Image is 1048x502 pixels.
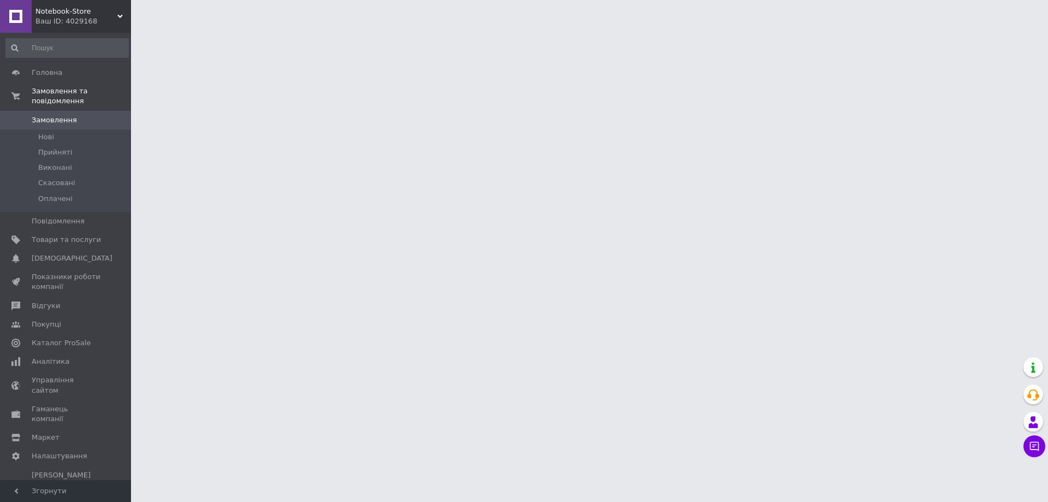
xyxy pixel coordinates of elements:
span: Прийняті [38,147,72,157]
span: Управління сайтом [32,375,101,395]
span: Замовлення [32,115,77,125]
span: Товари та послуги [32,235,101,245]
span: Головна [32,68,62,78]
span: Показники роботи компанії [32,272,101,292]
button: Чат з покупцем [1023,435,1045,457]
span: Замовлення та повідомлення [32,86,131,106]
input: Пошук [5,38,129,58]
span: Notebook-Store [35,7,117,16]
span: Нові [38,132,54,142]
span: Виконані [38,163,72,173]
div: Ваш ID: 4029168 [35,16,131,26]
span: [DEMOGRAPHIC_DATA] [32,253,112,263]
span: Налаштування [32,451,87,461]
span: Гаманець компанії [32,404,101,424]
span: Аналітика [32,357,69,367]
span: Відгуки [32,301,60,311]
span: Скасовані [38,178,75,188]
span: Оплачені [38,194,73,204]
span: Маркет [32,433,59,442]
span: Повідомлення [32,216,85,226]
span: [PERSON_NAME] та рахунки [32,470,101,500]
span: Каталог ProSale [32,338,91,348]
span: Покупці [32,320,61,329]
